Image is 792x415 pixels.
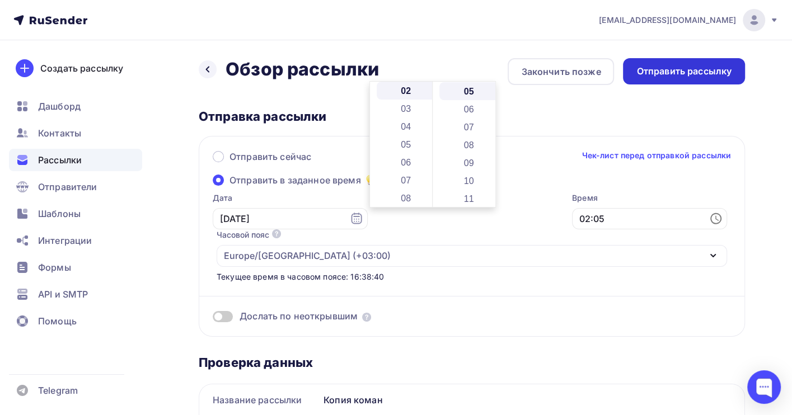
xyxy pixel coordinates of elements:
span: Помощь [38,314,77,328]
strong: Приглашаем на семинар [DATE] [18,48,154,76]
a: [URL][DOMAIN_NAME] [146,289,240,299]
input: 08.09.2025 [213,208,368,229]
h2: Обзор рассылки [226,58,379,81]
a: Заявка на Абонемент -30% [180,41,302,62]
a: Чек-лист перед отправкой рассылки [582,150,731,161]
span: Отправители [38,180,97,194]
span: Рассылки [38,153,82,167]
div: Europe/[GEOGRAPHIC_DATA] (+03:00) [224,249,391,262]
li: 06 [439,100,500,118]
div: Отправка рассылки [199,109,745,124]
span: [EMAIL_ADDRESS][DOMAIN_NAME] [599,15,736,26]
div: Отправить рассылку [636,65,732,78]
li: 09 [439,154,500,172]
span: Telegram [38,384,78,397]
li: 02 [377,82,437,100]
a: [EMAIL_ADDRESS][DOMAIN_NAME] [599,9,779,31]
span: Контакты [38,126,81,140]
label: Время [572,192,727,204]
a: Дашборд [9,95,142,117]
li: 10 [439,172,500,190]
div: Часовой пояс [217,229,269,240]
span: Лектор: [PERSON_NAME] [43,214,154,224]
span: API и SMTP [38,287,88,301]
span: Дашборд [38,100,81,113]
span: Отправить сейчас [229,150,311,163]
a: Контакты [9,122,142,144]
li: 04 [377,117,437,135]
span: – к.э.н., Генеральный директор Национальной Гильдии Бухгалтеров и Аудиторов, аттестованный препод... [18,214,309,274]
li: 05 [439,82,500,100]
strong: КОМАНДИРОВОЧНЫЕ [44,96,166,108]
li: 06 [377,153,437,171]
span: Дослать по неоткрывшим [240,310,358,323]
li: 11 [439,190,500,207]
input: 16:38 [572,208,727,229]
li: 08 [377,189,437,207]
a: Зарегистрироваться на курс [95,168,237,189]
span: Отправить в заданное время [229,173,361,187]
a: Рассылки [9,149,142,171]
li: 07 [377,171,437,189]
a: Шаблоны [9,202,142,225]
div: Закончить позже [521,65,601,78]
a: Позвонить нам [220,6,303,29]
li: 05 [377,135,437,153]
sub: РАСХОДЫ. РАСЧЕТЫ С ПОДОТЧЕТНЫМИ ЛИЦАМИ. ПРЕДСТАВИТЕЛЬСКИЕ РАСХОДЫ. РАСХОДЫ НА РЕКЛАМУ [29,96,299,153]
div: Проверка данных [199,355,745,370]
strong: Зарегистрироваться на курс [106,173,226,183]
li: 08 [439,136,500,154]
li: 07 [439,118,500,136]
span: Заявка на Абонемент -30% [191,46,290,55]
span: Интеграции [38,234,92,247]
div: Создать рассылку [40,62,123,75]
span: Шаблоны [38,207,81,220]
span: Регистрация [87,289,143,299]
span: Формы [38,261,71,274]
label: Дата [213,192,368,204]
a: Формы [9,256,142,279]
li: 03 [377,100,437,117]
strong: CIT - Бухгалтерские курсы [20,12,153,23]
strong: Позвонить нам [232,12,291,21]
a: Отправители [9,176,142,198]
div: Текущее время в часовом поясе: 16:38:40 [217,271,727,282]
button: Часовой пояс Europe/[GEOGRAPHIC_DATA] (+03:00) [217,229,727,267]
